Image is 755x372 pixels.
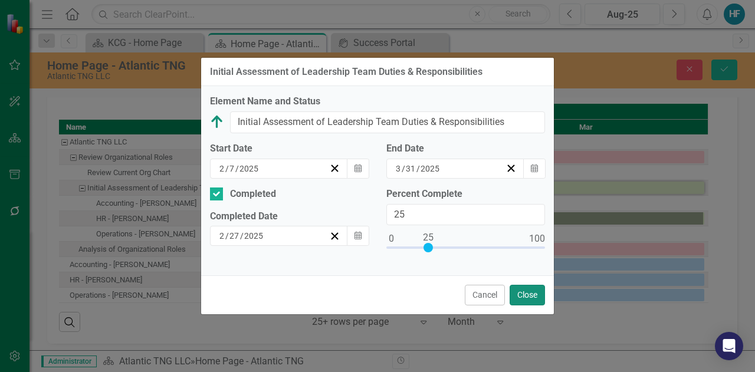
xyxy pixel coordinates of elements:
[715,332,743,360] div: Open Intercom Messenger
[210,142,369,156] div: Start Date
[386,142,545,156] div: End Date
[465,285,505,305] button: Cancel
[210,95,545,108] label: Element Name and Status
[230,111,545,133] input: Name
[210,115,224,129] img: Above Target
[230,187,276,201] div: Completed
[210,67,482,77] div: Initial Assessment of Leadership Team Duties & Responsibilities
[240,231,244,241] span: /
[210,210,369,223] div: Completed Date
[416,163,420,174] span: /
[235,163,239,174] span: /
[225,163,229,174] span: /
[402,163,405,174] span: /
[510,285,545,305] button: Close
[225,231,229,241] span: /
[386,187,545,201] label: Percent Complete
